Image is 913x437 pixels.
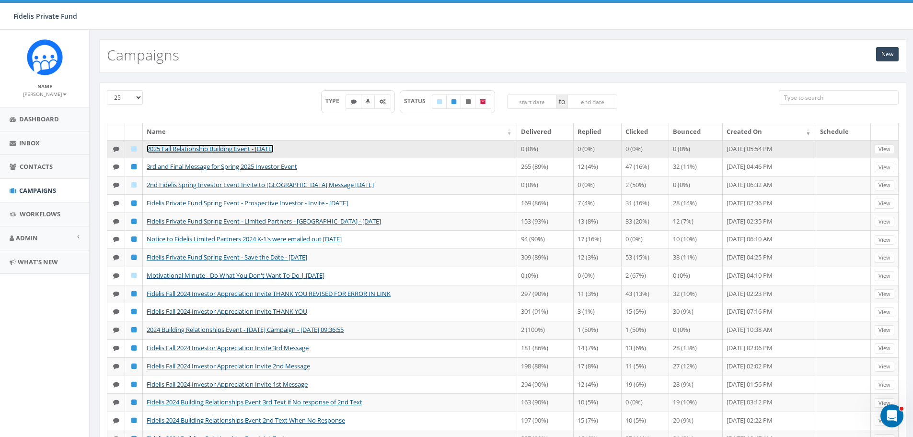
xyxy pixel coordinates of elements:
[574,176,621,194] td: 0 (0%)
[622,339,669,357] td: 13 (6%)
[131,218,137,224] i: Published
[875,307,894,318] a: View
[380,99,386,105] i: Automated Message
[723,140,816,158] td: [DATE] 05:54 PM
[622,393,669,412] td: 0 (0%)
[875,180,894,190] a: View
[669,321,722,339] td: 0 (0%)
[147,235,342,243] a: Notice to Fidelis Limited Partners 2024 K-1's were emailed out [DATE]
[23,91,67,97] small: [PERSON_NAME]
[16,234,38,242] span: Admin
[517,230,574,248] td: 94 (90%)
[875,271,894,281] a: View
[113,236,119,242] i: Text SMS
[351,99,357,105] i: Text SMS
[875,217,894,227] a: View
[723,176,816,194] td: [DATE] 06:32 AM
[19,115,59,123] span: Dashboard
[113,164,119,170] i: Text SMS
[131,345,137,351] i: Published
[404,97,432,105] span: STATUS
[875,325,894,335] a: View
[574,357,621,376] td: 17 (8%)
[723,393,816,412] td: [DATE] 03:12 PM
[113,417,119,424] i: Text SMS
[723,194,816,213] td: [DATE] 02:36 PM
[875,289,894,299] a: View
[113,345,119,351] i: Text SMS
[622,123,669,140] th: Clicked
[113,381,119,388] i: Text SMS
[723,123,816,140] th: Created On: activate to sort column ascending
[574,303,621,321] td: 3 (1%)
[723,321,816,339] td: [DATE] 10:38 AM
[875,144,894,154] a: View
[113,291,119,297] i: Text SMS
[567,94,617,109] input: end date
[723,158,816,176] td: [DATE] 04:46 PM
[27,39,63,75] img: Rally_Corp_Icon.png
[147,271,324,280] a: Motivational Minute - Do What You Don't Want To Do | [DATE]
[147,362,310,370] a: Fidelis Fall 2024 Investor Appreciation Invite 2nd Message
[622,140,669,158] td: 0 (0%)
[875,163,894,173] a: View
[131,363,137,369] i: Published
[669,230,722,248] td: 10 (10%)
[723,248,816,267] td: [DATE] 04:25 PM
[113,200,119,206] i: Text SMS
[622,248,669,267] td: 53 (15%)
[19,186,56,195] span: Campaigns
[113,327,119,333] i: Text SMS
[574,321,621,339] td: 1 (50%)
[574,230,621,248] td: 17 (16%)
[147,180,374,189] a: 2nd Fidelis Spring Investor Event Invite to [GEOGRAPHIC_DATA] Message [DATE]
[816,123,871,140] th: Schedule
[131,272,137,279] i: Draft
[574,267,621,285] td: 0 (0%)
[669,303,722,321] td: 30 (9%)
[779,90,899,105] input: Type to search
[432,94,447,109] label: Draft
[346,94,362,109] label: Text SMS
[147,307,307,316] a: Fidelis Fall 2024 Investor Appreciation Invite THANK YOU
[131,236,137,242] i: Published
[113,308,119,315] i: Text SMS
[13,12,77,21] span: Fidelis Private Fund
[131,417,137,424] i: Published
[622,357,669,376] td: 11 (5%)
[147,416,345,425] a: Fidelis 2024 Building Relationships Event 2nd Text When No Response
[669,412,722,430] td: 20 (9%)
[446,94,462,109] label: Published
[517,285,574,303] td: 297 (90%)
[556,94,567,109] span: to
[669,393,722,412] td: 19 (10%)
[723,376,816,394] td: [DATE] 01:56 PM
[113,363,119,369] i: Text SMS
[574,213,621,231] td: 13 (8%)
[517,412,574,430] td: 197 (90%)
[723,357,816,376] td: [DATE] 02:02 PM
[517,393,574,412] td: 163 (90%)
[574,339,621,357] td: 14 (7%)
[131,182,137,188] i: Draft
[113,254,119,260] i: Text SMS
[517,376,574,394] td: 294 (90%)
[147,217,381,225] a: Fidelis Private Fund Spring Event - Limited Partners - [GEOGRAPHIC_DATA] - [DATE]
[147,289,391,298] a: Fidelis Fall 2024 Investor Appreciation Invite THANK YOU REVISED FOR ERROR IN LINK
[147,380,308,389] a: Fidelis Fall 2024 Investor Appreciation Invite 1st Message
[723,213,816,231] td: [DATE] 02:35 PM
[107,47,179,63] h2: Campaigns
[517,140,574,158] td: 0 (0%)
[669,339,722,357] td: 28 (13%)
[669,194,722,213] td: 28 (14%)
[19,139,40,147] span: Inbox
[669,357,722,376] td: 27 (12%)
[451,99,456,105] i: Published
[113,218,119,224] i: Text SMS
[131,146,137,152] i: Draft
[622,303,669,321] td: 15 (5%)
[517,123,574,140] th: Delivered
[461,94,476,109] label: Unpublished
[475,94,491,109] label: Archived
[131,308,137,315] i: Published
